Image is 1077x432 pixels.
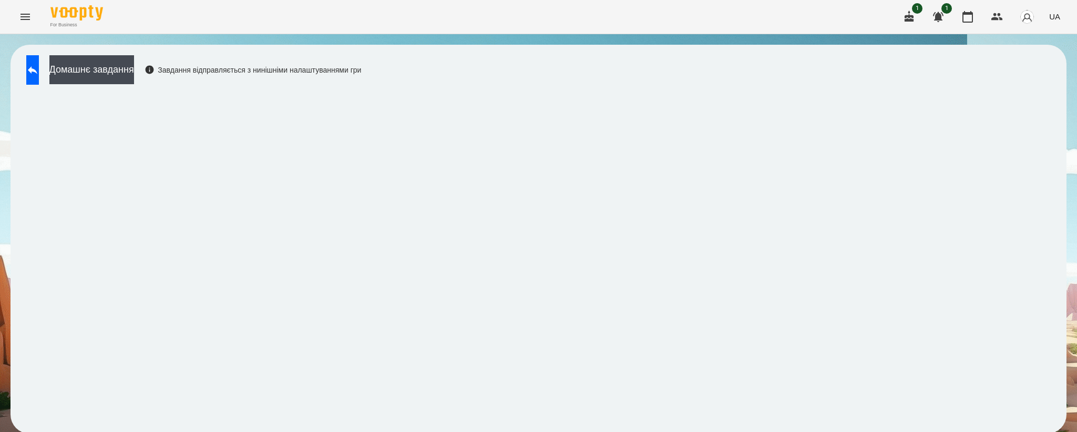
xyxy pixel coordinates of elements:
button: Домашнє завдання [49,55,134,84]
div: Завдання відправляється з нинішніми налаштуваннями гри [145,65,362,75]
button: UA [1045,7,1064,26]
button: Menu [13,4,38,29]
span: 1 [941,3,952,14]
img: avatar_s.png [1020,9,1034,24]
span: 1 [912,3,922,14]
img: Voopty Logo [50,5,103,21]
span: UA [1049,11,1060,22]
span: For Business [50,22,103,28]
